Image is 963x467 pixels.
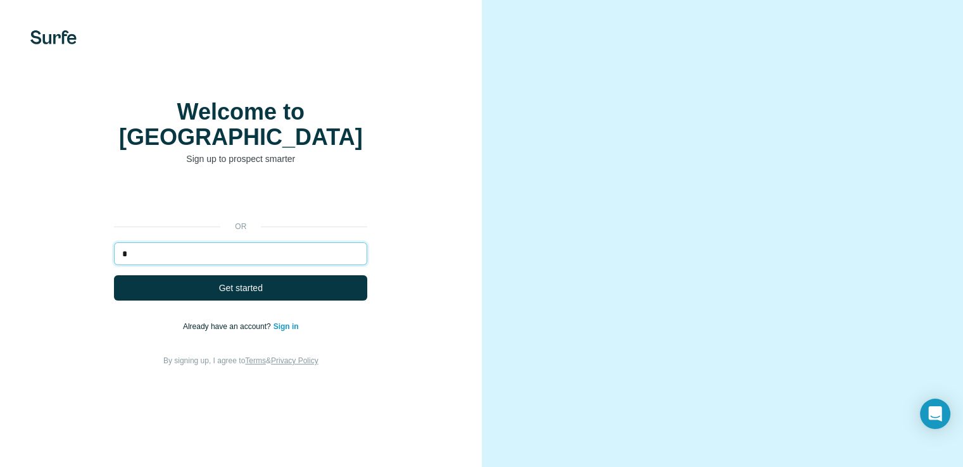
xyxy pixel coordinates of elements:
span: Get started [219,282,263,294]
span: By signing up, I agree to & [163,356,318,365]
a: Privacy Policy [271,356,318,365]
span: Already have an account? [183,322,274,331]
a: Sign in [274,322,299,331]
h1: Welcome to [GEOGRAPHIC_DATA] [114,99,367,150]
div: Open Intercom Messenger [920,399,950,429]
button: Get started [114,275,367,301]
iframe: Sign in with Google Button [108,184,374,212]
a: Terms [245,356,266,365]
p: Sign up to prospect smarter [114,153,367,165]
p: or [220,221,261,232]
img: Surfe's logo [30,30,77,44]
